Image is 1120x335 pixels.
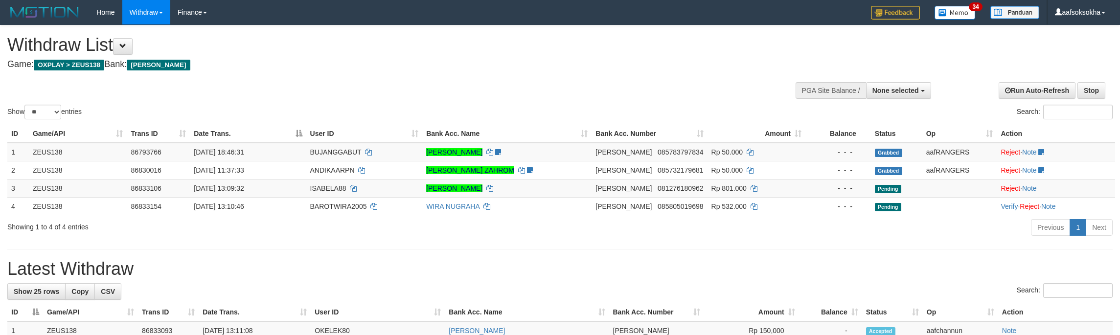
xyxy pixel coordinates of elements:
a: Note [1022,166,1037,174]
span: OXPLAY > ZEUS138 [34,60,104,70]
a: 1 [1070,219,1086,236]
th: Amount: activate to sort column ascending [704,303,799,321]
input: Search: [1043,105,1113,119]
a: Note [1041,202,1056,210]
button: None selected [866,82,931,99]
a: Reject [1001,148,1020,156]
th: Date Trans.: activate to sort column descending [190,125,306,143]
img: Button%20Memo.svg [935,6,976,20]
span: ISABELA88 [310,184,346,192]
div: - - - [809,183,867,193]
img: Feedback.jpg [871,6,920,20]
span: 86833154 [131,202,161,210]
td: · · [997,197,1115,215]
th: Game/API: activate to sort column ascending [43,303,138,321]
input: Search: [1043,283,1113,298]
th: Bank Acc. Name: activate to sort column ascending [422,125,592,143]
label: Search: [1017,283,1113,298]
span: [DATE] 13:10:46 [194,202,244,210]
label: Show entries [7,105,82,119]
td: ZEUS138 [29,161,127,179]
th: Balance [805,125,871,143]
span: BAROTWIRA2005 [310,202,367,210]
span: None selected [872,87,919,94]
span: Rp 50.000 [711,166,743,174]
a: Previous [1031,219,1070,236]
select: Showentries [24,105,61,119]
a: WIRA NUGRAHA [426,202,480,210]
span: Copy 085805019698 to clipboard [658,202,703,210]
th: Status: activate to sort column ascending [862,303,923,321]
a: [PERSON_NAME] [426,184,482,192]
span: [PERSON_NAME] [595,166,652,174]
th: Op: activate to sort column ascending [922,125,997,143]
span: [PERSON_NAME] [595,202,652,210]
th: User ID: activate to sort column ascending [306,125,423,143]
th: User ID: activate to sort column ascending [311,303,445,321]
a: Run Auto-Refresh [999,82,1075,99]
a: Next [1086,219,1113,236]
span: Grabbed [875,167,902,175]
div: - - - [809,147,867,157]
span: 86793766 [131,148,161,156]
th: Game/API: activate to sort column ascending [29,125,127,143]
a: Copy [65,283,95,300]
a: Note [1022,148,1037,156]
h4: Game: Bank: [7,60,737,69]
span: [PERSON_NAME] [595,184,652,192]
div: - - - [809,201,867,211]
th: Action [997,125,1115,143]
span: 86833106 [131,184,161,192]
span: Rp 532.000 [711,202,747,210]
a: Reject [1001,184,1020,192]
span: Rp 801.000 [711,184,747,192]
img: panduan.png [990,6,1039,19]
a: [PERSON_NAME] [449,327,505,335]
a: Note [1002,327,1017,335]
span: Copy 081276180962 to clipboard [658,184,703,192]
td: aafRANGERS [922,161,997,179]
h1: Withdraw List [7,35,737,55]
a: Verify [1001,202,1018,210]
a: Reject [1020,202,1039,210]
th: Op: activate to sort column ascending [923,303,998,321]
td: · [997,161,1115,179]
td: ZEUS138 [29,143,127,161]
th: Bank Acc. Number: activate to sort column ascending [592,125,707,143]
h1: Latest Withdraw [7,259,1113,279]
td: · [997,179,1115,197]
label: Search: [1017,105,1113,119]
span: [DATE] 18:46:31 [194,148,244,156]
span: ANDIKAARPN [310,166,355,174]
td: · [997,143,1115,161]
th: Date Trans.: activate to sort column ascending [199,303,311,321]
span: CSV [101,288,115,295]
span: Copy [71,288,89,295]
th: Amount: activate to sort column ascending [708,125,806,143]
th: ID: activate to sort column descending [7,303,43,321]
span: Pending [875,185,901,193]
div: - - - [809,165,867,175]
th: Trans ID: activate to sort column ascending [138,303,199,321]
span: [DATE] 13:09:32 [194,184,244,192]
span: Copy 085732179681 to clipboard [658,166,703,174]
td: 3 [7,179,29,197]
span: Copy 085783797834 to clipboard [658,148,703,156]
span: Rp 50.000 [711,148,743,156]
span: [DATE] 11:37:33 [194,166,244,174]
th: Balance: activate to sort column ascending [799,303,862,321]
td: 4 [7,197,29,215]
th: Action [998,303,1113,321]
td: 2 [7,161,29,179]
a: Reject [1001,166,1020,174]
th: ID [7,125,29,143]
span: Grabbed [875,149,902,157]
span: [PERSON_NAME] [613,327,669,335]
td: aafRANGERS [922,143,997,161]
a: [PERSON_NAME] ZAHROM [426,166,514,174]
span: [PERSON_NAME] [595,148,652,156]
th: Trans ID: activate to sort column ascending [127,125,190,143]
td: 1 [7,143,29,161]
span: [PERSON_NAME] [127,60,190,70]
a: [PERSON_NAME] [426,148,482,156]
